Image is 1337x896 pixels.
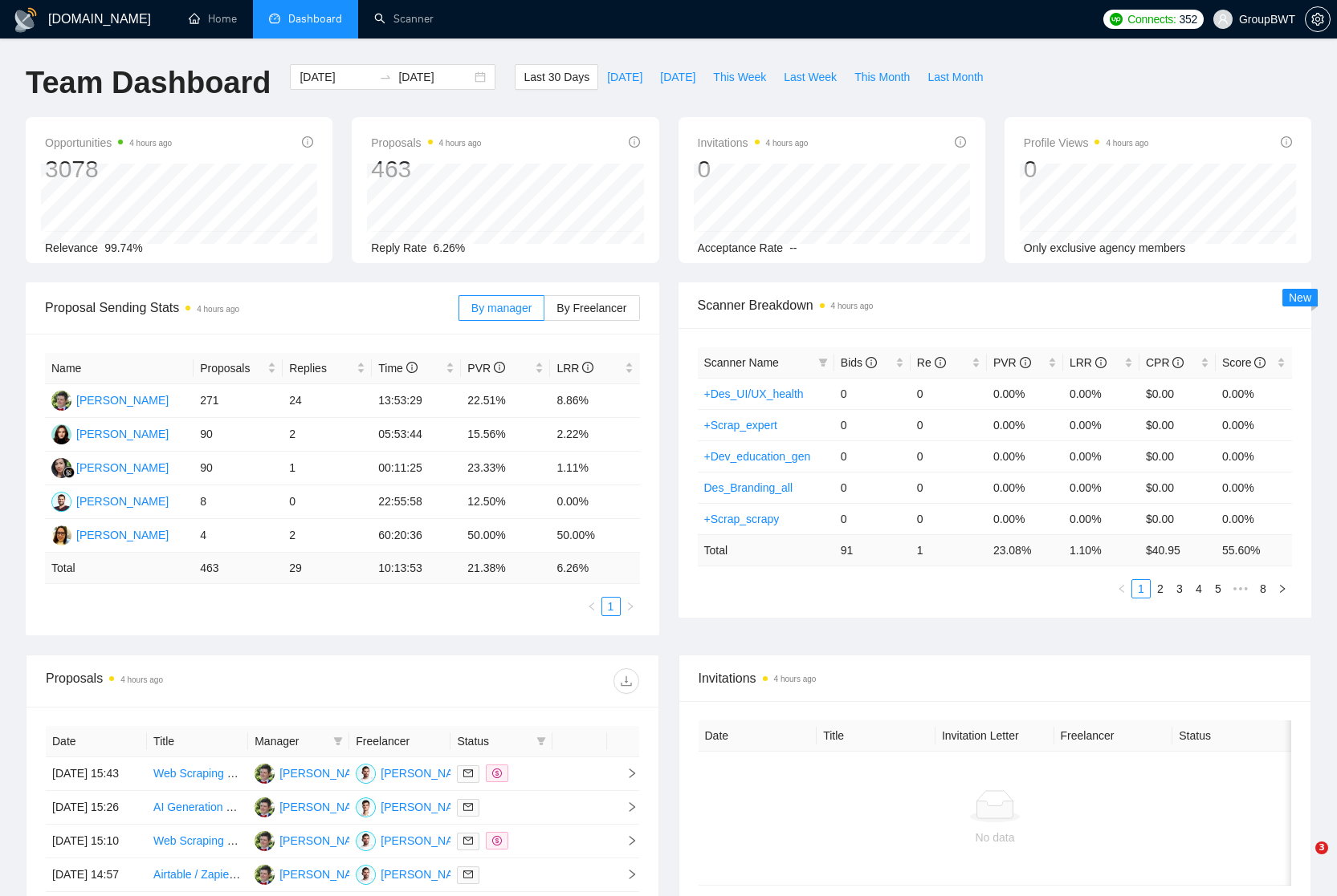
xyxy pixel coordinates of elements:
a: 5 [1209,580,1227,598]
a: SN[PERSON_NAME] [51,460,169,473]
input: Start date [300,68,373,86]
span: By manager [471,302,532,314]
button: [DATE] [598,64,651,90]
span: swap-right [379,71,392,83]
span: [DATE] [660,68,695,86]
span: info-circle [866,357,877,368]
div: [PERSON_NAME] [279,832,372,849]
li: 3 [1170,579,1189,598]
td: 1 [911,534,987,566]
th: Title [147,726,248,757]
td: [DATE] 15:10 [46,825,147,858]
a: Airtable / Zapier / Automations Specialist [153,868,355,881]
a: +Scrap_expert [704,419,777,432]
td: 0 [911,409,987,440]
span: Time [378,362,417,375]
span: Acceptance Rate [698,241,784,254]
button: download [613,668,639,694]
span: Proposals [371,133,481,152]
th: Invitation Letter [935,720,1054,752]
td: 0 [834,378,911,409]
td: $0.00 [1139,409,1216,440]
img: AY [356,764,376,784]
span: Status [457,732,529,750]
span: 99.74% [104,241,142,254]
td: 0.00% [1216,409,1292,440]
td: 0 [283,485,372,519]
span: right [613,801,638,813]
span: Replies [289,359,353,377]
span: right [626,602,635,611]
th: Replies [283,353,372,384]
td: 0.00% [1063,409,1139,440]
td: 1.10 % [1063,534,1139,566]
span: to [379,71,392,83]
td: 0.00% [987,472,1063,503]
li: Next Page [1273,579,1292,598]
td: 0 [834,472,911,503]
iframe: Intercom live chat [1282,841,1321,880]
a: AI Generation Platform Developer [153,801,322,813]
li: Previous Page [1112,579,1131,598]
button: This Week [704,64,775,90]
span: This Month [854,68,910,86]
td: 0.00% [550,485,639,519]
span: info-circle [582,362,593,373]
li: 8 [1253,579,1273,598]
td: $0.00 [1139,440,1216,472]
span: [DATE] [607,68,642,86]
time: 4 hours ago [197,305,239,314]
td: $ 40.95 [1139,534,1216,566]
td: 8 [194,485,283,519]
span: Only exclusive agency members [1024,241,1186,254]
td: 29 [283,553,372,584]
img: AS [255,831,275,851]
td: [DATE] 15:43 [46,757,147,791]
td: 0.00% [1063,503,1139,534]
th: Date [46,726,147,757]
button: right [1273,579,1292,598]
span: Relevance [45,241,98,254]
td: 0 [834,503,911,534]
div: [PERSON_NAME] [381,764,473,782]
div: [PERSON_NAME] [76,425,169,443]
li: 2 [1151,579,1170,598]
td: 463 [194,553,283,584]
a: Des_Branding_all [704,481,793,494]
td: 00:11:25 [372,452,461,485]
span: filter [333,736,343,746]
img: DN [356,797,376,817]
li: 1 [601,597,621,616]
td: 0.00% [1216,472,1292,503]
span: dashboard [269,13,280,24]
span: right [613,869,638,880]
span: Bids [841,356,877,369]
td: 1.11% [550,452,639,485]
div: 463 [371,154,481,184]
span: Re [917,356,946,369]
button: Last Week [775,64,846,90]
time: 4 hours ago [1106,139,1148,148]
a: OB[PERSON_NAME] [51,494,169,507]
button: Last 30 Days [515,64,598,90]
time: 4 hours ago [831,302,874,310]
td: 22.51% [461,384,550,418]
span: left [587,602,597,611]
th: Manager [248,726,349,757]
span: This Week [713,68,766,86]
td: 0.00% [987,440,1063,472]
li: Next 5 Pages [1228,579,1253,598]
div: No data [711,829,1279,846]
img: upwork-logo.png [1110,13,1123,26]
td: 10:13:53 [372,553,461,584]
td: 0 [911,503,987,534]
time: 4 hours ago [120,675,163,684]
th: Freelancer [1054,720,1173,752]
div: [PERSON_NAME] [279,866,372,883]
li: 5 [1209,579,1228,598]
span: Proposal Sending Stats [45,298,459,318]
td: 24 [283,384,372,418]
td: 0 [834,440,911,472]
h1: Team Dashboard [26,64,271,102]
span: mail [463,870,473,879]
